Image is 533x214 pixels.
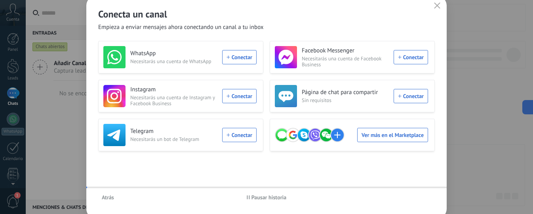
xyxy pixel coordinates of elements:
span: Necesitarás una cuenta de Facebook Business [302,56,389,67]
h3: Instagram [130,86,217,94]
h3: Telegram [130,127,217,135]
span: Atrás [102,195,114,200]
button: Atrás [98,191,118,203]
span: Pausar historia [251,195,287,200]
span: Empieza a enviar mensajes ahora conectando un canal a tu inbox [98,23,264,31]
h3: Facebook Messenger [302,47,389,55]
span: Sin requisitos [302,97,389,103]
span: Necesitarás un bot de Telegram [130,136,217,142]
button: Pausar historia [243,191,290,203]
h3: Página de chat para compartir [302,89,389,96]
span: Necesitarás una cuenta de Instagram y Facebook Business [130,94,217,106]
span: Necesitarás una cuenta de WhatsApp [130,58,217,64]
h2: Conecta un canal [98,8,435,20]
h3: WhatsApp [130,50,217,58]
